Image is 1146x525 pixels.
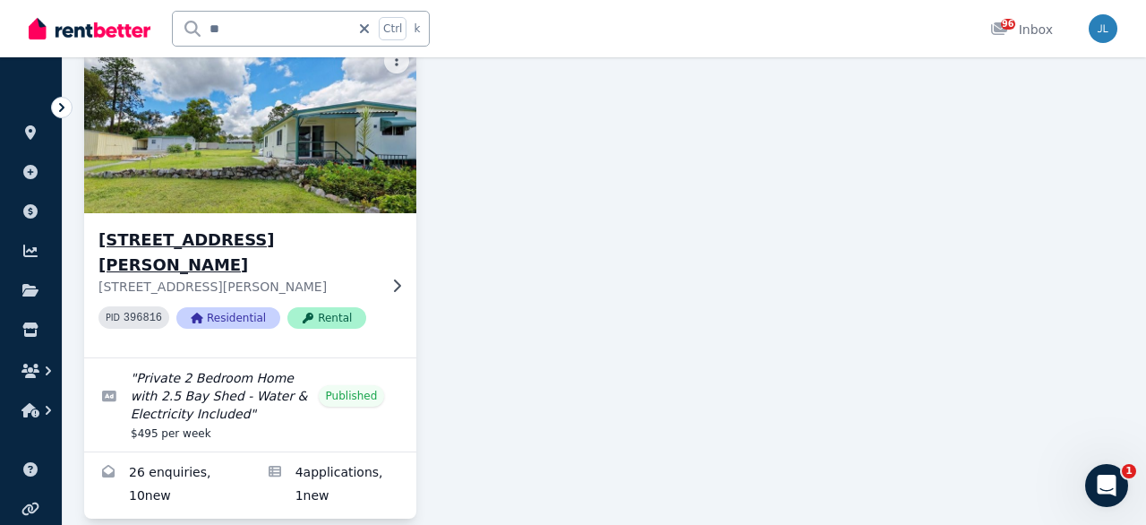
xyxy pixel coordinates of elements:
span: Residential [176,307,280,329]
div: Inbox [990,21,1053,39]
img: Joanne Lau [1089,14,1117,43]
span: Ctrl [379,17,406,40]
a: Applications for 65 Richards St, Loganlea [251,452,417,519]
a: Enquiries for 65 Richards St, Loganlea [84,452,251,519]
img: RentBetter [29,15,150,42]
span: k [414,22,420,36]
span: 96 [1001,19,1015,30]
span: 1 [1122,464,1136,478]
h3: [STREET_ADDRESS][PERSON_NAME] [98,228,377,278]
span: Rental [287,307,366,329]
a: Edit listing: Private 2 Bedroom Home with 2.5 Bay Shed - Water & Electricity Included [84,358,416,452]
code: 396816 [124,312,162,324]
button: More options [384,48,409,73]
p: [STREET_ADDRESS][PERSON_NAME] [98,278,377,296]
small: PID [106,313,120,323]
a: 65 Richards St, Loganlea[STREET_ADDRESS][PERSON_NAME][STREET_ADDRESS][PERSON_NAME]PID 396816Resid... [84,41,416,357]
img: 65 Richards St, Loganlea [76,37,425,218]
iframe: Intercom live chat [1085,464,1128,507]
